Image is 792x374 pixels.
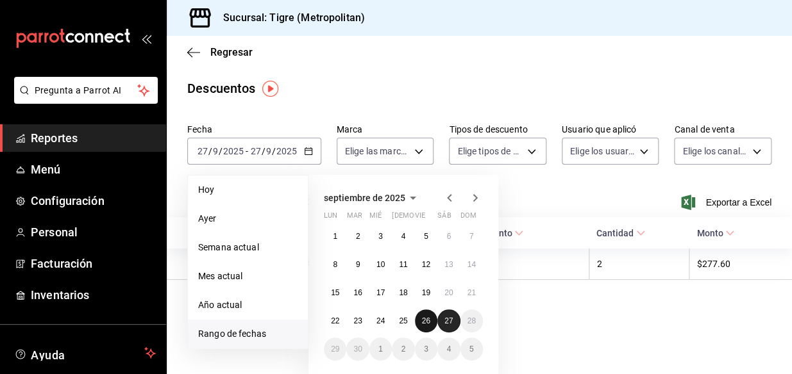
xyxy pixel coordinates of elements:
[369,253,392,276] button: 10 de septiembre de 2025
[208,146,212,156] span: /
[353,288,362,297] abbr: 16 de septiembre de 2025
[345,145,410,158] span: Elige las marcas
[187,125,321,134] label: Fecha
[469,232,474,241] abbr: 7 de septiembre de 2025
[437,309,460,332] button: 27 de septiembre de 2025
[422,260,430,269] abbr: 12 de septiembre de 2025
[378,232,383,241] abbr: 3 de septiembre de 2025
[324,190,421,206] button: septiembre de 2025
[272,146,276,156] span: /
[376,288,385,297] abbr: 17 de septiembre de 2025
[460,225,483,248] button: 7 de septiembre de 2025
[424,232,428,241] abbr: 5 de septiembre de 2025
[437,337,460,361] button: 4 de octubre de 2025
[392,211,468,225] abbr: jueves
[392,253,414,276] button: 11 de septiembre de 2025
[324,225,346,248] button: 1 de septiembre de 2025
[401,232,406,241] abbr: 4 de septiembre de 2025
[265,146,272,156] input: --
[353,316,362,325] abbr: 23 de septiembre de 2025
[415,281,437,304] button: 19 de septiembre de 2025
[415,211,425,225] abbr: viernes
[31,286,156,304] span: Inventarios
[415,253,437,276] button: 12 de septiembre de 2025
[449,125,546,134] label: Tipos de descuento
[369,337,392,361] button: 1 de octubre de 2025
[369,211,382,225] abbr: miércoles
[331,345,339,354] abbr: 29 de septiembre de 2025
[346,225,369,248] button: 2 de septiembre de 2025
[392,225,414,248] button: 4 de septiembre de 2025
[378,345,383,354] abbr: 1 de octubre de 2025
[392,309,414,332] button: 25 de septiembre de 2025
[276,146,298,156] input: ----
[331,316,339,325] abbr: 22 de septiembre de 2025
[249,146,261,156] input: --
[31,129,156,147] span: Reportes
[346,281,369,304] button: 16 de septiembre de 2025
[198,298,298,312] span: Año actual
[31,255,156,272] span: Facturación
[346,211,362,225] abbr: martes
[596,228,645,238] span: Cantidad
[422,288,430,297] abbr: 19 de septiembre de 2025
[399,260,407,269] abbr: 11 de septiembre de 2025
[460,211,476,225] abbr: domingo
[460,281,483,304] button: 21 de septiembre de 2025
[346,309,369,332] button: 23 de septiembre de 2025
[444,288,453,297] abbr: 20 de septiembre de 2025
[437,225,460,248] button: 6 de septiembre de 2025
[324,309,346,332] button: 22 de septiembre de 2025
[31,345,139,361] span: Ayuda
[346,337,369,361] button: 30 de septiembre de 2025
[219,146,223,156] span: /
[415,225,437,248] button: 5 de septiembre de 2025
[212,146,219,156] input: --
[197,146,208,156] input: --
[415,337,437,361] button: 3 de octubre de 2025
[422,316,430,325] abbr: 26 de septiembre de 2025
[223,146,244,156] input: ----
[469,345,474,354] abbr: 5 de octubre de 2025
[331,288,339,297] abbr: 15 de septiembre de 2025
[31,224,156,241] span: Personal
[213,10,365,26] h3: Sucursal: Tigre (Metropolitan)
[570,145,636,158] span: Elige los usuarios
[262,81,278,97] img: Tooltip marker
[369,309,392,332] button: 24 de septiembre de 2025
[324,193,405,203] span: septiembre de 2025
[324,253,346,276] button: 8 de septiembre de 2025
[444,260,453,269] abbr: 13 de septiembre de 2025
[198,183,298,197] span: Hoy
[324,281,346,304] button: 15 de septiembre de 2025
[437,211,451,225] abbr: sábado
[457,145,523,158] span: Elige tipos de descuento
[210,46,253,58] span: Regresar
[369,281,392,304] button: 17 de septiembre de 2025
[460,337,483,361] button: 5 de octubre de 2025
[468,316,476,325] abbr: 28 de septiembre de 2025
[31,192,156,209] span: Configuración
[35,84,138,97] span: Pregunta a Parrot AI
[399,288,407,297] abbr: 18 de septiembre de 2025
[415,309,437,332] button: 26 de septiembre de 2025
[674,125,771,134] label: Canal de venta
[333,260,337,269] abbr: 8 de septiembre de 2025
[684,195,771,210] button: Exportar a Excel
[446,232,451,241] abbr: 6 de septiembre de 2025
[468,288,476,297] abbr: 21 de septiembre de 2025
[324,337,346,361] button: 29 de septiembre de 2025
[401,345,406,354] abbr: 2 de octubre de 2025
[9,93,158,106] a: Pregunta a Parrot AI
[376,260,385,269] abbr: 10 de septiembre de 2025
[31,161,156,178] span: Menú
[198,270,298,283] span: Mes actual
[682,145,748,158] span: Elige los canales de venta
[141,33,151,44] button: open_drawer_menu
[324,211,337,225] abbr: lunes
[198,327,298,341] span: Rango de fechas
[198,212,298,225] span: Ayer
[261,146,265,156] span: /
